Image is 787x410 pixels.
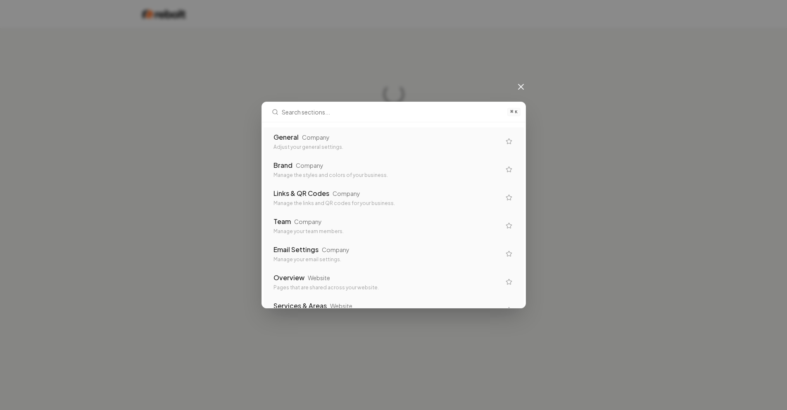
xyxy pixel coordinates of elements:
div: Links & QR Codes [273,188,329,198]
div: Company [302,133,330,141]
div: Pages that are shared across your website. [273,284,501,291]
div: Company [296,161,323,169]
div: Website [308,274,330,282]
div: Adjust your general settings. [273,144,501,150]
div: Manage the links and QR codes for your business. [273,200,501,207]
div: Email Settings [273,245,319,255]
div: Team [273,217,291,226]
div: Manage your team members. [273,228,501,235]
input: Search sections... [282,102,503,122]
div: Services & Areas [273,301,327,311]
div: Website [330,302,352,310]
div: Company [322,246,350,254]
div: Manage the styles and colors of your business. [273,172,501,179]
div: Manage your email settings. [273,256,501,263]
div: General [273,132,299,142]
div: Brand [273,160,292,170]
div: Overview [273,273,304,283]
div: Company [294,217,322,226]
div: Company [333,189,360,198]
div: Search sections... [262,122,525,308]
